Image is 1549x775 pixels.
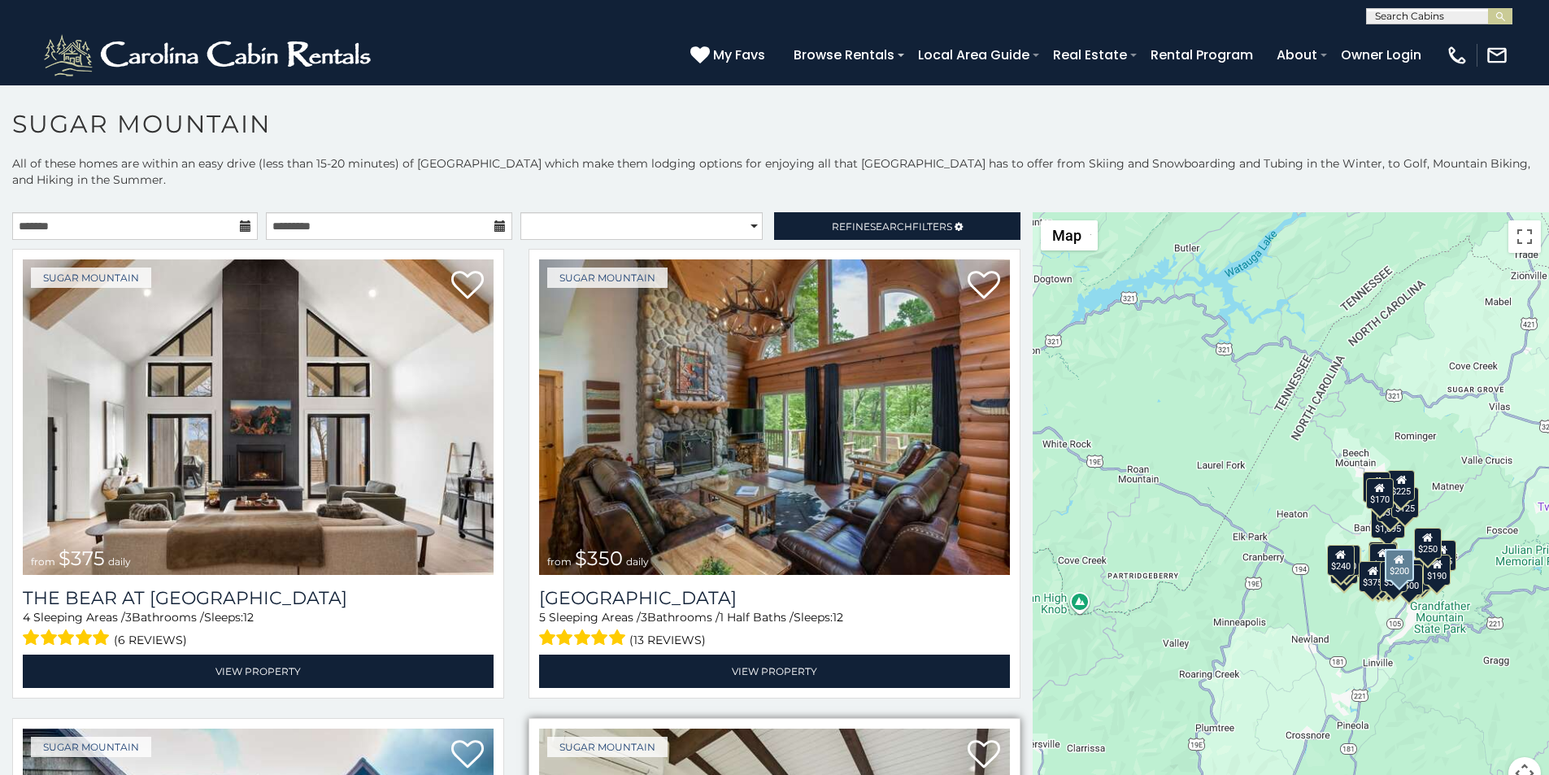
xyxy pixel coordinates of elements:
div: $240 [1327,545,1355,576]
a: The Bear At Sugar Mountain from $375 daily [23,259,494,575]
a: Add to favorites [968,738,1000,773]
span: 3 [125,610,132,625]
img: White-1-2.png [41,31,378,80]
a: Sugar Mountain [31,268,151,288]
div: Sleeping Areas / Bathrooms / Sleeps: [23,609,494,651]
a: Browse Rentals [785,41,903,69]
a: Local Area Guide [910,41,1038,69]
a: Add to favorites [968,269,1000,303]
div: $1,095 [1371,507,1405,538]
span: 4 [23,610,30,625]
div: $170 [1366,478,1394,509]
div: $350 [1381,561,1408,592]
a: Sugar Mountain [547,268,668,288]
span: 1 Half Baths / [720,610,794,625]
div: $190 [1424,555,1451,586]
span: from [31,555,55,568]
a: RefineSearchFilters [774,212,1020,240]
a: Grouse Moor Lodge from $350 daily [539,259,1010,575]
span: 12 [243,610,254,625]
span: Map [1052,227,1081,244]
span: from [547,555,572,568]
span: (6 reviews) [114,629,187,651]
span: (13 reviews) [629,629,706,651]
div: $200 [1385,549,1414,581]
button: Change map style [1041,220,1098,250]
h3: Grouse Moor Lodge [539,587,1010,609]
div: Sleeping Areas / Bathrooms / Sleeps: [539,609,1010,651]
div: $190 [1368,542,1396,573]
span: 12 [833,610,843,625]
span: 3 [641,610,647,625]
div: $240 [1364,472,1391,503]
a: Owner Login [1333,41,1429,69]
span: My Favs [713,45,765,65]
span: Refine Filters [832,220,952,233]
a: Real Estate [1045,41,1135,69]
span: 5 [539,610,546,625]
a: Add to favorites [451,738,484,773]
a: The Bear At [GEOGRAPHIC_DATA] [23,587,494,609]
span: daily [108,555,131,568]
div: $155 [1429,540,1456,571]
div: $375 [1360,561,1387,592]
span: $375 [59,546,105,570]
div: $125 [1391,487,1419,518]
img: phone-regular-white.png [1446,44,1469,67]
button: Toggle fullscreen view [1508,220,1541,253]
a: [GEOGRAPHIC_DATA] [539,587,1010,609]
a: View Property [539,655,1010,688]
a: Rental Program [1142,41,1261,69]
span: daily [626,555,649,568]
a: Sugar Mountain [547,737,668,757]
span: Search [870,220,912,233]
span: $350 [575,546,623,570]
div: $300 [1369,543,1397,574]
a: View Property [23,655,494,688]
a: My Favs [690,45,769,66]
img: The Bear At Sugar Mountain [23,259,494,575]
img: mail-regular-white.png [1486,44,1508,67]
h3: The Bear At Sugar Mountain [23,587,494,609]
div: $195 [1403,559,1431,590]
a: About [1268,41,1325,69]
div: $225 [1388,470,1416,501]
a: Sugar Mountain [31,737,151,757]
img: Grouse Moor Lodge [539,259,1010,575]
div: $250 [1414,528,1442,559]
